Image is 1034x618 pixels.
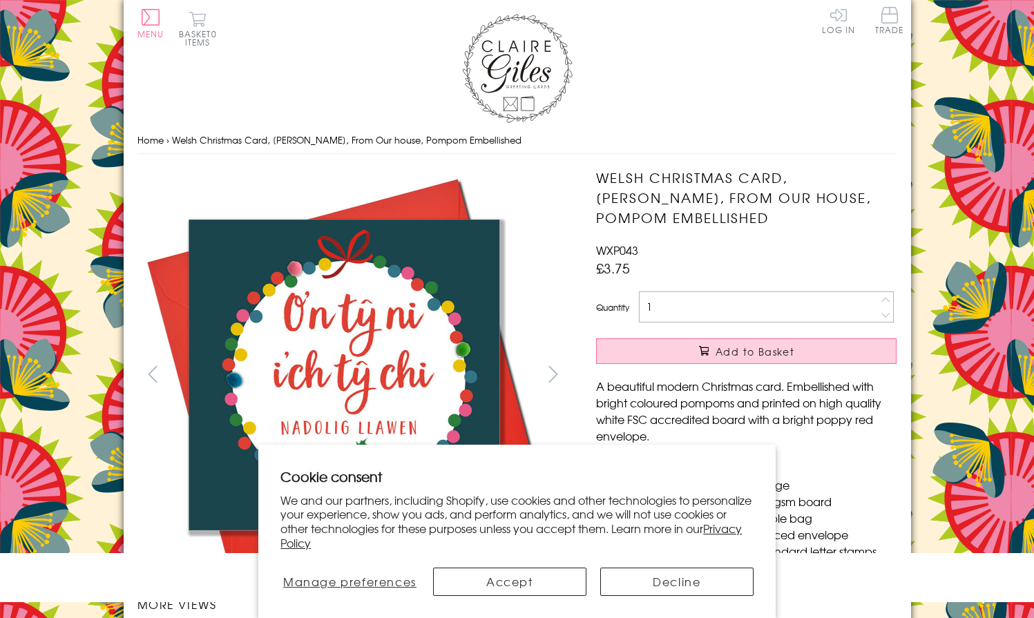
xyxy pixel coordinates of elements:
[137,596,569,612] h3: More views
[137,168,552,582] img: Welsh Christmas Card, Nadolig Llawen, From Our house, Pompom Embellished
[822,7,855,34] a: Log In
[280,493,754,550] p: We and our partners, including Shopify, use cookies and other technologies to personalize your ex...
[280,568,419,596] button: Manage preferences
[600,568,754,596] button: Decline
[280,520,742,551] a: Privacy Policy
[137,28,164,40] span: Menu
[433,568,586,596] button: Accept
[137,9,164,38] button: Menu
[462,14,573,123] img: Claire Giles Greetings Cards
[596,242,638,258] span: WXP043
[875,7,904,37] a: Trade
[596,168,897,227] h1: Welsh Christmas Card, [PERSON_NAME], From Our house, Pompom Embellished
[179,11,217,46] button: Basket0 items
[166,133,169,146] span: ›
[596,258,630,278] span: £3.75
[283,573,417,590] span: Manage preferences
[596,301,629,313] label: Quantity
[137,358,169,389] button: prev
[875,7,904,34] span: Trade
[185,28,217,48] span: 0 items
[716,345,794,358] span: Add to Basket
[137,126,897,155] nav: breadcrumbs
[280,467,754,486] h2: Cookie consent
[172,133,521,146] span: Welsh Christmas Card, [PERSON_NAME], From Our house, Pompom Embellished
[537,358,568,389] button: next
[596,378,897,444] p: A beautiful modern Christmas card. Embellished with bright coloured pompoms and printed on high q...
[596,338,897,364] button: Add to Basket
[137,133,164,146] a: Home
